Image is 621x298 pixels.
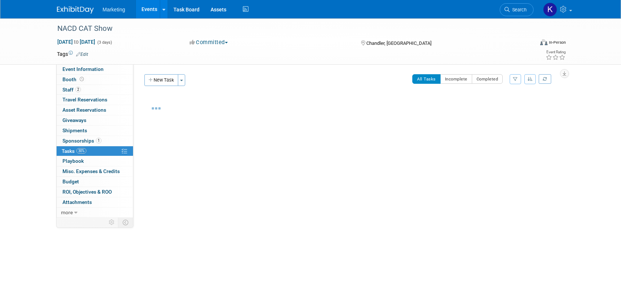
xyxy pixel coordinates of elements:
span: Search [510,7,527,12]
div: NACD CAT Show [55,22,523,35]
span: Attachments [62,199,92,205]
a: Edit [76,52,88,57]
span: Booth [62,76,85,82]
button: Committed [187,39,231,46]
a: Misc. Expenses & Credits [57,166,133,176]
a: Shipments [57,126,133,136]
span: 1 [96,138,101,143]
img: Katie Hein [543,3,557,17]
a: Booth [57,75,133,85]
button: Incomplete [440,74,472,84]
td: Personalize Event Tab Strip [105,218,118,227]
a: Attachments [57,197,133,207]
span: 30% [76,148,86,154]
a: Tasks30% [57,146,133,156]
a: Travel Reservations [57,95,133,105]
div: In-Person [549,40,566,45]
span: (3 days) [97,40,112,45]
span: Booth not reserved yet [78,76,85,82]
span: Asset Reservations [62,107,106,113]
img: ExhibitDay [57,6,94,14]
span: Chandler, [GEOGRAPHIC_DATA] [366,40,431,46]
a: Event Information [57,64,133,74]
span: [DATE] [DATE] [57,39,96,45]
a: Budget [57,177,133,187]
a: Giveaways [57,115,133,125]
a: Playbook [57,156,133,166]
td: Tags [57,50,88,58]
span: Shipments [62,128,87,133]
a: ROI, Objectives & ROO [57,187,133,197]
img: loading... [152,107,161,109]
span: Tasks [62,148,86,154]
span: Event Information [62,66,104,72]
span: Misc. Expenses & Credits [62,168,120,174]
button: Completed [472,74,503,84]
button: All Tasks [412,74,441,84]
a: more [57,208,133,218]
div: Event Format [490,38,566,49]
span: 2 [75,87,81,92]
img: Format-Inperson.png [540,39,548,45]
a: Sponsorships1 [57,136,133,146]
a: Refresh [539,74,551,84]
span: Giveaways [62,117,86,123]
span: Sponsorships [62,138,101,144]
span: Travel Reservations [62,97,107,103]
span: Marketing [103,7,125,12]
span: to [73,39,80,45]
span: Budget [62,179,79,184]
a: Asset Reservations [57,105,133,115]
span: ROI, Objectives & ROO [62,189,112,195]
div: Event Rating [546,50,566,54]
button: New Task [144,74,178,86]
a: Search [500,3,534,16]
td: Toggle Event Tabs [118,218,133,227]
span: more [61,209,73,215]
span: Playbook [62,158,84,164]
span: Staff [62,87,81,93]
a: Staff2 [57,85,133,95]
